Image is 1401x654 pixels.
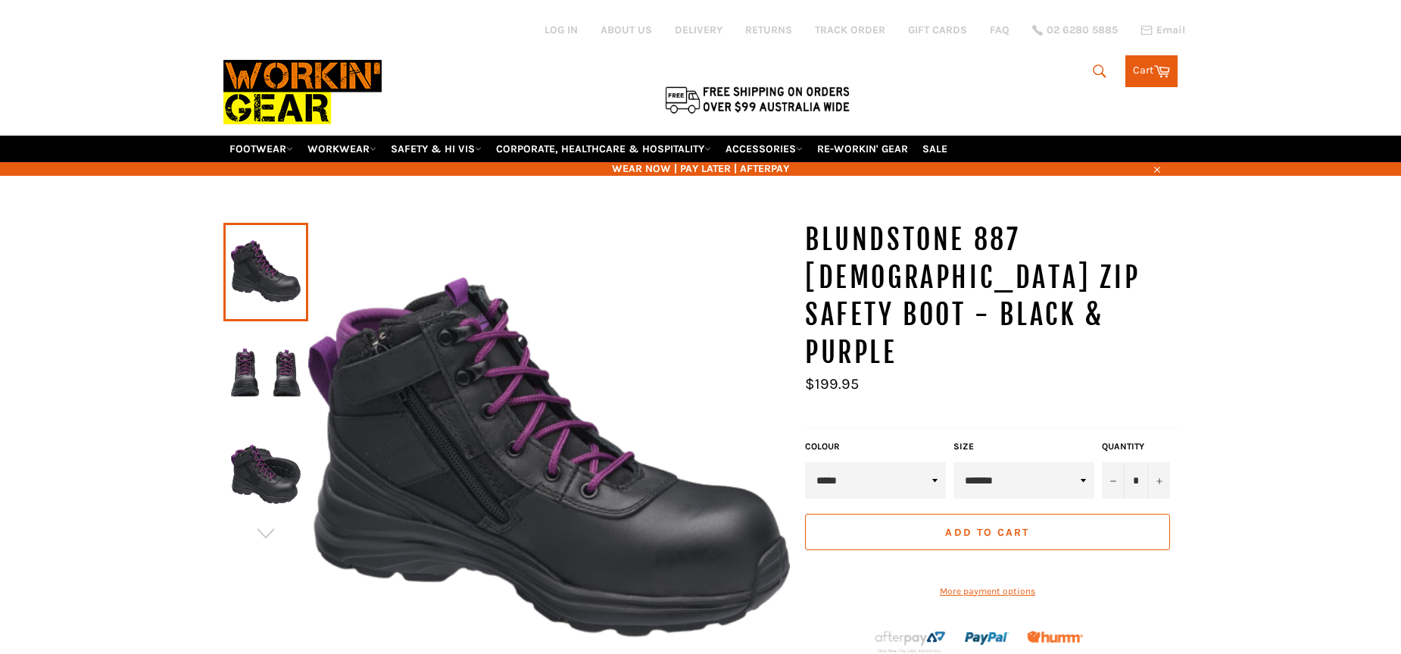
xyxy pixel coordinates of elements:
a: ACCESSORIES [719,136,809,162]
a: RE-WORKIN' GEAR [811,136,914,162]
button: Reduce item quantity by one [1102,462,1125,499]
a: Email [1140,24,1185,36]
a: ABOUT US [601,23,652,37]
a: SALE [916,136,953,162]
a: SAFETY & HI VIS [385,136,488,162]
a: TRACK ORDER [815,23,885,37]
label: COLOUR [805,440,946,453]
img: Workin Gear leaders in Workwear, Safety Boots, PPE, Uniforms. Australia's No.1 in Workwear [223,49,382,135]
span: 02 6280 5885 [1047,25,1118,36]
img: Humm_core_logo_RGB-01_300x60px_small_195d8312-4386-4de7-b182-0ef9b6303a37.png [1027,631,1083,643]
label: Size [953,440,1094,453]
img: BLUNDSTONE 887 Ladies Zip Safety Boot - Black & Purple [231,433,301,517]
a: CORPORATE, HEALTHCARE & HOSPITALITY [490,136,717,162]
a: Cart [1125,55,1178,87]
img: BLUNDSTONE 887 Ladies Zip Safety Boot - Black & Purple [231,332,301,415]
a: FOOTWEAR [223,136,299,162]
a: FAQ [990,23,1009,37]
a: WORKWEAR [301,136,382,162]
label: Quantity [1102,440,1170,453]
span: $199.95 [805,375,859,393]
img: Flat $9.95 shipping Australia wide [663,83,852,115]
span: Email [1156,25,1185,36]
button: Increase item quantity by one [1147,462,1170,499]
a: 02 6280 5885 [1032,25,1118,36]
a: RETURNS [745,23,792,37]
a: DELIVERY [675,23,722,37]
span: WEAR NOW | PAY LATER | AFTERPAY [223,161,1178,176]
span: Add to Cart [945,526,1029,539]
a: More payment options [805,585,1170,598]
a: Log in [544,23,578,36]
h1: BLUNDSTONE 887 [DEMOGRAPHIC_DATA] Zip Safety Boot - Black & Purple [805,221,1178,371]
a: GIFT CARDS [908,23,967,37]
button: Add to Cart [805,514,1170,550]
